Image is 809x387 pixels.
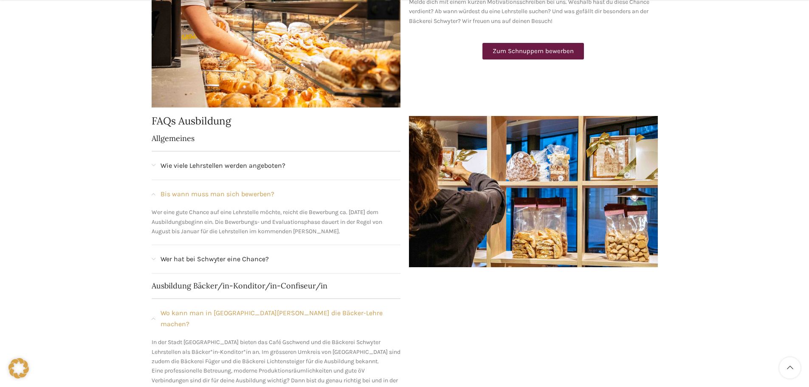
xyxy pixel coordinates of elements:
h4: Ausbildung Bäcker/in-Konditor/in-Confiseur/in [152,282,400,290]
a: Zum Schnuppern bewerben [482,43,584,59]
p: Wer eine gute Chance auf eine Lehrstelle möchte, reicht die Bewerbung ca. [DATE] dem Ausbildungsb... [152,208,400,236]
h4: Allgemeines [152,135,400,142]
span: Bis wann muss man sich bewerben? [161,189,274,200]
a: Scroll to top button [779,357,801,379]
h2: FAQs Ausbildung [152,116,400,126]
span: Wer hat bei Schwyter eine Chance? [161,254,269,265]
span: Zum Schnuppern bewerben [493,48,574,54]
span: Wo kann man in [GEOGRAPHIC_DATA][PERSON_NAME] die Bäcker-Lehre machen? [161,308,400,329]
span: Wie viele Lehrstellen werden angeboten? [161,160,285,171]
